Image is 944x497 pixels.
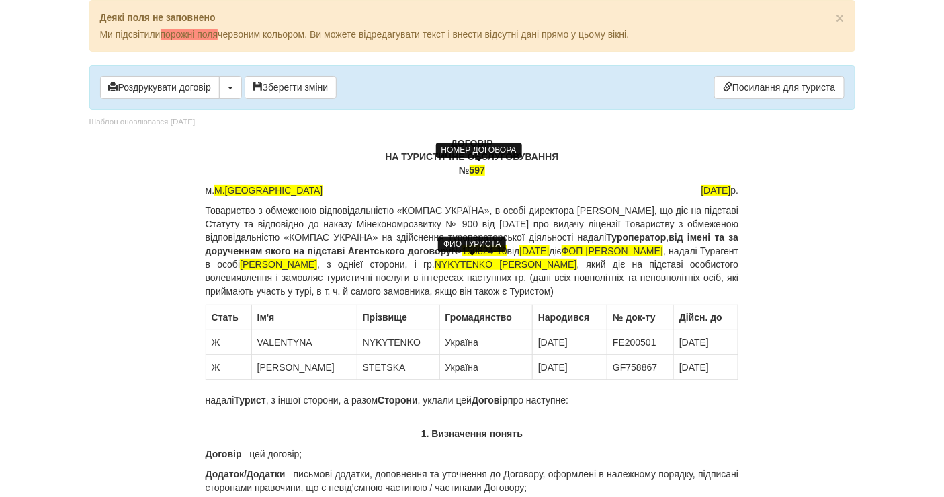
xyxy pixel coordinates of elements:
p: ДОГОВІР НА ТУРИСТИЧНЕ ОБСЛУГОВУВАННЯ № [206,137,739,177]
th: № док-ту [607,305,674,330]
b: Договір [206,449,242,459]
b: Додаток/Додатки [206,469,286,480]
span: NYKYTENKO [PERSON_NAME] [435,259,577,270]
th: Громадянство [439,305,532,330]
td: Ж [206,330,251,355]
span: [DATE] [519,245,549,256]
td: STETSKA [357,355,439,380]
a: Посилання для туриста [714,76,844,99]
td: Ж [206,355,251,380]
td: [DATE] [533,355,607,380]
td: [DATE] [674,330,738,355]
th: Ім'я [251,305,357,330]
span: М.[GEOGRAPHIC_DATA] [214,185,323,196]
th: Дійсн. до [674,305,738,330]
p: Товариство з обмеженою відповідальністю «КОМПАС УКРАЇНА», в особі директора [PERSON_NAME], що діє... [206,204,739,298]
b: Турист [234,395,265,406]
button: Close [836,11,844,25]
th: Стать [206,305,251,330]
span: [PERSON_NAME] [240,259,317,270]
th: Народився [533,305,607,330]
button: Роздрукувати договір [100,76,220,99]
div: НОМЕР ДОГОВОРА [436,143,522,158]
td: GF758867 [607,355,674,380]
b: Туроператор [607,232,667,243]
th: Прiзвище [357,305,439,330]
td: [DATE] [533,330,607,355]
p: Деякі поля не заповнено [100,11,845,24]
td: NYKYTENKO [357,330,439,355]
td: [DATE] [674,355,738,380]
span: р. [701,184,739,197]
span: 597 [470,165,485,176]
td: VALENTYNA [251,330,357,355]
div: ФИО ТУРИСТА [438,237,506,252]
td: Україна [439,355,532,380]
div: Шаблон оновлювався [DATE] [89,116,196,128]
td: FE200501 [607,330,674,355]
span: [DATE] [701,185,731,196]
p: 1. Визначення понять [206,427,739,441]
td: [PERSON_NAME] [251,355,357,380]
b: Договір [472,395,508,406]
span: ФОП [PERSON_NAME] [562,245,663,256]
p: – письмові додатки, доповнення та уточнення до Договору, оформлені в належному порядку, підписані... [206,467,739,494]
span: × [836,10,844,26]
span: порожні поля [161,29,218,40]
p: надалі , з іншої сторони, а разом , уклали цей про наступне: [206,393,739,407]
span: м. [206,184,323,197]
p: – цей договір; [206,447,739,461]
p: Ми підсвітили червоним кольором. Ви можете відредагувати текст і внести відсутні дані прямо у цьо... [100,28,845,41]
td: Україна [439,330,532,355]
b: Сторони [378,395,418,406]
button: Зберегти зміни [245,76,337,99]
